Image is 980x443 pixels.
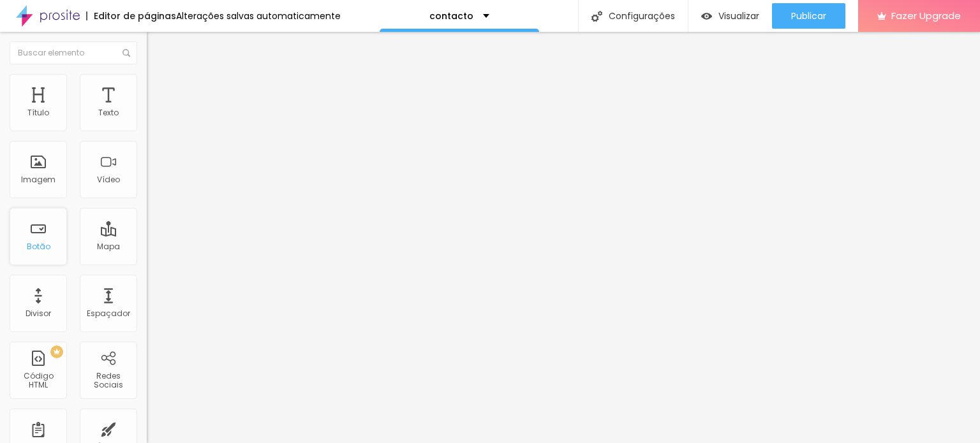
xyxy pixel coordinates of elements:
img: Icone [122,49,130,57]
div: Espaçador [87,309,130,318]
button: Visualizar [688,3,772,29]
div: Mapa [97,242,120,251]
div: Imagem [21,175,56,184]
div: Código HTML [13,372,63,390]
span: Publicar [791,11,826,21]
img: Icone [591,11,602,22]
p: contacto [429,11,473,20]
input: Buscar elemento [10,41,137,64]
div: Texto [98,108,119,117]
iframe: Editor [147,32,980,443]
span: Fazer Upgrade [891,10,961,21]
div: Redes Sociais [83,372,133,390]
img: view-1.svg [701,11,712,22]
button: Publicar [772,3,845,29]
div: Alterações salvas automaticamente [176,11,341,20]
span: Visualizar [718,11,759,21]
div: Editor de páginas [86,11,176,20]
div: Título [27,108,49,117]
div: Divisor [26,309,51,318]
div: Vídeo [97,175,120,184]
div: Botão [27,242,50,251]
